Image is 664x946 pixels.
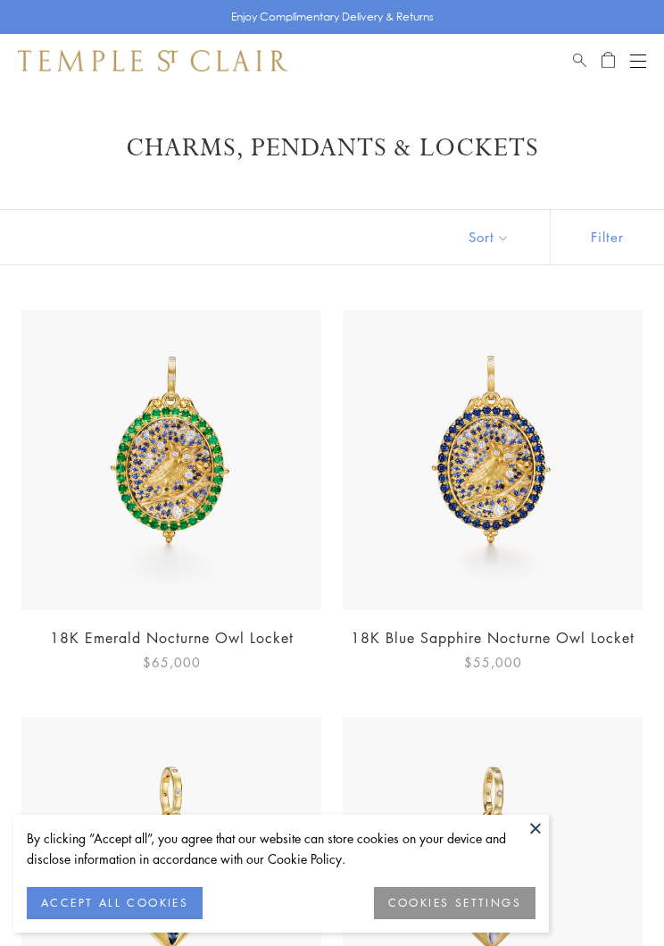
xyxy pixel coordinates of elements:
p: Enjoy Complimentary Delivery & Returns [231,8,434,26]
h1: Charms, Pendants & Lockets [45,132,619,164]
button: Show sort by [428,210,550,264]
span: $55,000 [464,652,522,673]
button: ACCEPT ALL COOKIES [27,887,203,919]
a: 18K Emerald Nocturne Owl Locket [50,628,294,648]
a: Open Shopping Bag [602,50,615,71]
button: COOKIES SETTINGS [374,887,535,919]
a: 18K Blue Sapphire Nocturne Owl Locket [351,628,635,648]
img: Temple St. Clair [18,50,287,71]
img: 18K Emerald Nocturne Owl Locket [21,310,321,610]
button: Show filters [550,210,664,264]
iframe: Gorgias live chat messenger [584,871,646,928]
span: $65,000 [143,652,201,673]
button: Open navigation [630,50,646,71]
a: Search [573,50,586,71]
img: 18K Blue Sapphire Nocturne Owl Locket [343,310,643,610]
div: By clicking “Accept all”, you agree that our website can store cookies on your device and disclos... [27,828,535,869]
